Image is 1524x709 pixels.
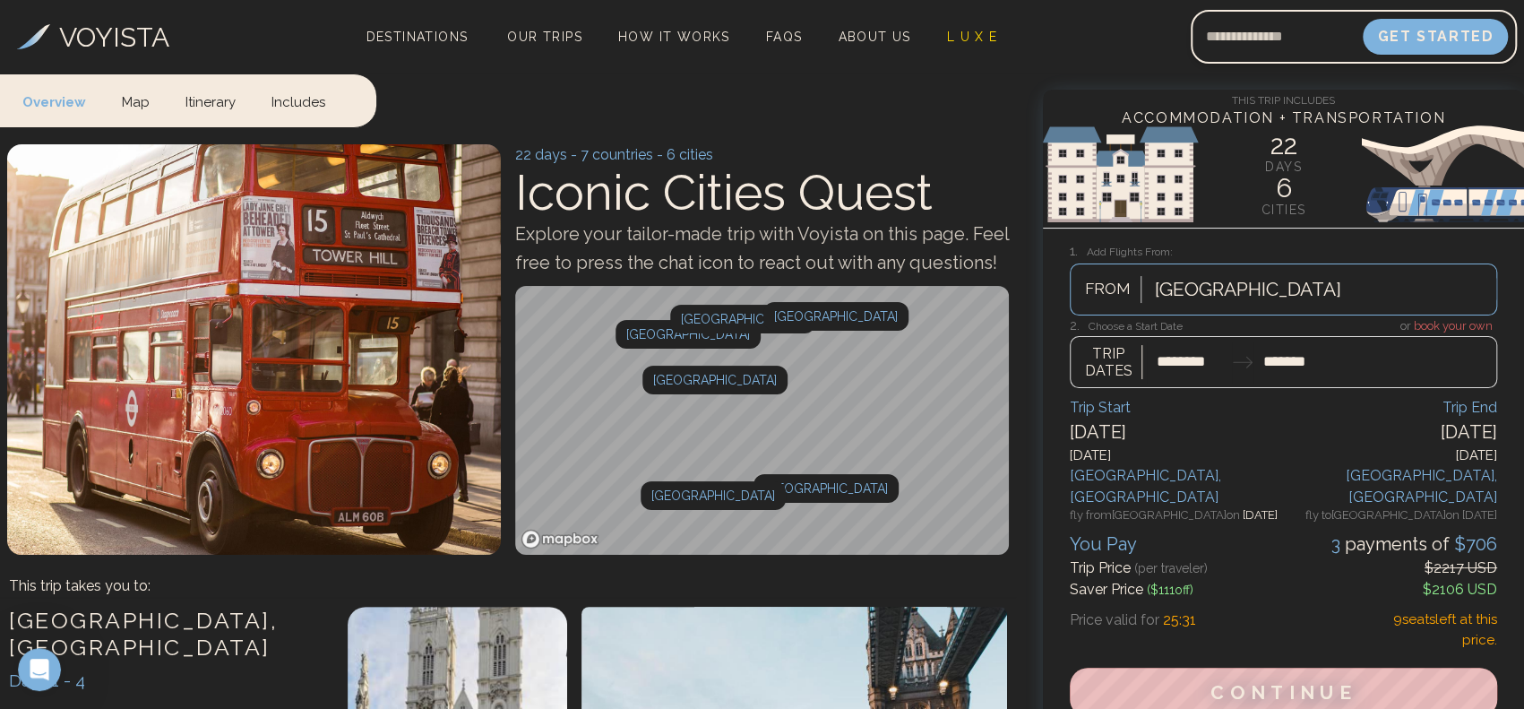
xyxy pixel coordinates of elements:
span: FROM [1075,278,1141,301]
h4: or [1070,316,1497,335]
span: (per traveler) [1134,561,1208,575]
a: About Us [831,24,917,49]
img: Voyista Logo [17,24,50,49]
div: Trip End [1283,397,1496,419]
div: [GEOGRAPHIC_DATA] [642,366,788,394]
span: [DATE] [1243,508,1278,522]
div: Map marker [753,474,899,503]
div: [DATE] [1070,419,1283,445]
span: Price valid for [1070,611,1159,628]
iframe: Intercom live chat [18,648,61,691]
span: $2217 USD [1425,559,1497,576]
img: European Sights [1043,120,1524,228]
div: Trip Price [1070,558,1208,579]
span: Destinations [359,22,476,75]
a: Includes [254,74,343,127]
div: Days 1 - 4 [9,668,330,694]
span: 25 : 31 [1163,611,1196,628]
a: Overview [22,74,104,127]
span: L U X E [947,30,998,44]
div: You Pay [1070,531,1137,558]
span: Our Trips [507,30,582,44]
div: [GEOGRAPHIC_DATA] [670,305,815,333]
canvas: Map [515,286,1009,555]
input: Email address [1191,15,1363,58]
div: Map marker [642,366,788,394]
div: [GEOGRAPHIC_DATA] , [GEOGRAPHIC_DATA] [1283,465,1496,508]
span: ($ 111 off) [1147,583,1193,597]
span: Iconic Cities Quest [515,163,933,221]
div: Map marker [763,302,908,331]
div: fly from [GEOGRAPHIC_DATA] on [1070,508,1283,526]
a: Mapbox homepage [521,529,599,549]
span: Explore your tailor-made trip with Voyista on this page. Feel free to press the chat icon to reac... [515,223,1009,273]
div: [GEOGRAPHIC_DATA] [763,302,908,331]
a: FAQs [759,24,810,49]
div: Trip Start [1070,397,1283,419]
h4: This Trip Includes [1043,90,1524,108]
h3: VOYISTA [59,17,169,57]
span: 3 [1331,533,1345,555]
p: This trip takes you to: [9,575,151,597]
div: fly to [GEOGRAPHIC_DATA] on [DATE] [1283,508,1496,526]
a: Our Trips [500,24,590,49]
a: How It Works [611,24,737,49]
h3: Add Flights From: [1070,241,1497,262]
span: $2106 USD [1423,581,1497,598]
div: 9 seat s left at this price. [1355,610,1497,650]
span: How It Works [618,30,730,44]
a: VOYISTA [17,17,169,57]
div: [GEOGRAPHIC_DATA] [753,474,899,503]
span: $ 706 [1450,533,1497,555]
button: Get Started [1363,19,1508,55]
div: [GEOGRAPHIC_DATA] [616,320,761,349]
h4: Accommodation + Transportation [1043,108,1524,129]
p: 22 days - 7 countries - 6 cities [515,144,1009,166]
span: FAQs [766,30,803,44]
a: Itinerary [168,74,254,127]
div: [GEOGRAPHIC_DATA] , [GEOGRAPHIC_DATA] [1070,465,1283,508]
h3: [GEOGRAPHIC_DATA] , [GEOGRAPHIC_DATA] [9,607,330,661]
div: [GEOGRAPHIC_DATA] [641,481,786,510]
div: Map marker [616,320,761,349]
div: payment s of [1331,531,1497,558]
a: L U X E [940,24,1005,49]
div: [DATE] [1283,419,1496,445]
div: Saver Price [1070,579,1193,601]
a: Map [104,74,168,127]
span: Continue [1210,681,1356,704]
div: [DATE] [1070,445,1283,466]
span: About Us [838,30,910,44]
div: [DATE] [1283,445,1496,466]
div: Map marker [641,481,786,510]
div: Map marker [670,305,815,333]
span: 1. [1070,243,1087,259]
